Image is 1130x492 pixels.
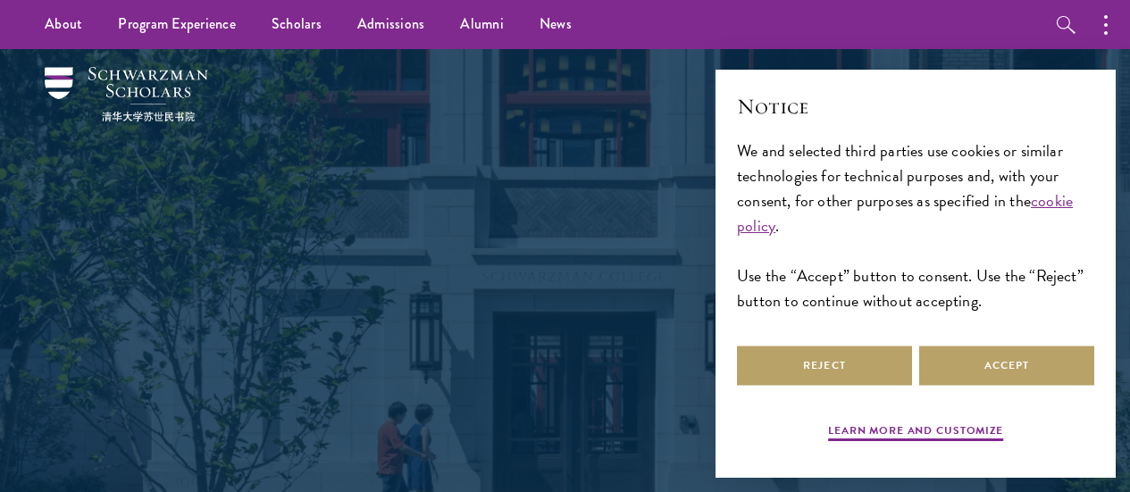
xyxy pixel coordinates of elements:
[737,346,912,386] button: Reject
[919,346,1094,386] button: Accept
[737,138,1094,314] div: We and selected third parties use cookies or similar technologies for technical purposes and, wit...
[737,91,1094,121] h2: Notice
[45,67,208,121] img: Schwarzman Scholars
[737,188,1073,238] a: cookie policy
[828,422,1003,444] button: Learn more and customize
